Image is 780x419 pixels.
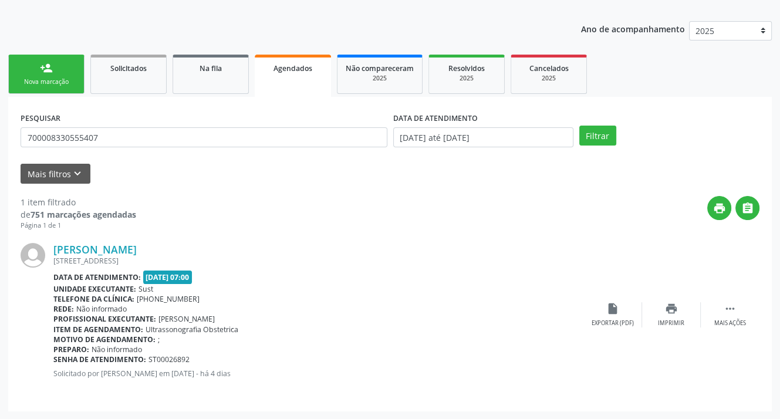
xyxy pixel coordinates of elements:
[21,109,60,127] label: PESQUISAR
[21,221,136,231] div: Página 1 de 1
[581,21,685,36] p: Ano de acompanhamento
[17,77,76,86] div: Nova marcação
[393,127,573,147] input: Selecione um intervalo
[437,74,496,83] div: 2025
[139,284,153,294] span: Sust
[21,243,45,268] img: img
[146,325,238,334] span: Ultrassonografia Obstetrica
[53,344,89,354] b: Preparo:
[346,63,414,73] span: Não compareceram
[346,74,414,83] div: 2025
[713,202,726,215] i: print
[53,334,156,344] b: Motivo de agendamento:
[110,63,147,73] span: Solicitados
[53,272,141,282] b: Data de atendimento:
[21,208,136,221] div: de
[53,354,146,364] b: Senha de atendimento:
[92,344,142,354] span: Não informado
[448,63,485,73] span: Resolvidos
[200,63,222,73] span: Na fila
[707,196,731,220] button: print
[71,167,84,180] i: keyboard_arrow_down
[53,294,134,304] b: Telefone da clínica:
[658,319,684,327] div: Imprimir
[53,314,156,324] b: Profissional executante:
[714,319,746,327] div: Mais ações
[53,304,74,314] b: Rede:
[273,63,312,73] span: Agendados
[137,294,200,304] span: [PHONE_NUMBER]
[393,109,478,127] label: DATA DE ATENDIMENTO
[148,354,190,364] span: ST00026892
[724,302,737,315] i: 
[529,63,569,73] span: Cancelados
[53,256,583,266] div: [STREET_ADDRESS]
[76,304,127,314] span: Não informado
[53,284,136,294] b: Unidade executante:
[579,126,616,146] button: Filtrar
[592,319,634,327] div: Exportar (PDF)
[21,196,136,208] div: 1 item filtrado
[519,74,578,83] div: 2025
[53,325,143,334] b: Item de agendamento:
[143,271,193,284] span: [DATE] 07:00
[158,334,160,344] span: ;
[606,302,619,315] i: insert_drive_file
[31,209,136,220] strong: 751 marcações agendadas
[735,196,759,220] button: 
[158,314,215,324] span: [PERSON_NAME]
[40,62,53,75] div: person_add
[741,202,754,215] i: 
[53,243,137,256] a: [PERSON_NAME]
[53,369,583,379] p: Solicitado por [PERSON_NAME] em [DATE] - há 4 dias
[21,164,90,184] button: Mais filtroskeyboard_arrow_down
[665,302,678,315] i: print
[21,127,387,147] input: Nome, CNS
